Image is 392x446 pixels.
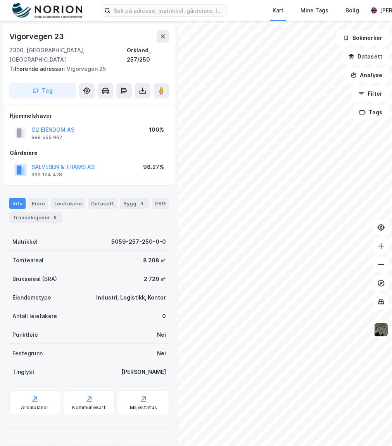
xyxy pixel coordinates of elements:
div: Bolig [345,6,359,15]
div: 5059-257-250-0-0 [111,237,166,246]
div: [PERSON_NAME] [121,367,166,377]
button: Analyse [344,67,389,83]
div: ESG [152,198,169,209]
div: Vigorvegen 25 [9,64,163,74]
iframe: Chat Widget [353,409,392,446]
div: Punktleie [12,330,38,339]
div: Orkland, 257/250 [127,46,169,64]
div: Kontrollprogram for chat [353,409,392,446]
div: Transaksjoner [9,212,62,223]
div: Mine Tags [300,6,328,15]
div: Arealplaner [21,405,48,411]
div: Kommunekart [72,405,106,411]
button: Tags [353,105,389,120]
div: 8 208 ㎡ [143,256,166,265]
span: Tilhørende adresser: [9,65,67,72]
div: Gårdeiere [10,148,169,158]
div: Tinglyst [12,367,35,377]
div: Vigorvegen 23 [9,30,65,43]
div: Festegrunn [12,349,43,358]
button: Bokmerker [337,30,389,46]
input: Søk på adresse, matrikkel, gårdeiere, leietakere eller personer [111,5,226,16]
button: Datasett [342,49,389,64]
div: Eiere [29,198,48,209]
div: 2 720 ㎡ [144,274,166,284]
img: norion-logo.80e7a08dc31c2e691866.png [12,3,82,19]
div: 4 [138,200,146,207]
div: Miljøstatus [130,405,157,411]
div: 988 555 967 [31,134,62,141]
button: Tag [9,83,76,98]
div: Industri, Logistikk, Kontor [96,293,166,302]
div: Bruksareal (BRA) [12,274,57,284]
div: Tomteareal [12,256,43,265]
div: Info [9,198,26,209]
div: Nei [157,330,166,339]
div: 98.27% [143,162,164,172]
div: Eiendomstype [12,293,51,302]
div: 8 [52,214,59,221]
div: Bygg [120,198,149,209]
img: 9k= [374,322,389,337]
div: Nei [157,349,166,358]
div: Matrikkel [12,237,38,246]
div: Hjemmelshaver [10,111,169,121]
div: 999 104 428 [31,172,62,178]
button: Filter [352,86,389,102]
div: Antall leietakere [12,312,57,321]
div: Leietakere [51,198,85,209]
div: 0 [162,312,166,321]
div: 7300, [GEOGRAPHIC_DATA], [GEOGRAPHIC_DATA] [9,46,127,64]
div: Kart [273,6,283,15]
div: 100% [149,125,164,134]
div: Datasett [88,198,117,209]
